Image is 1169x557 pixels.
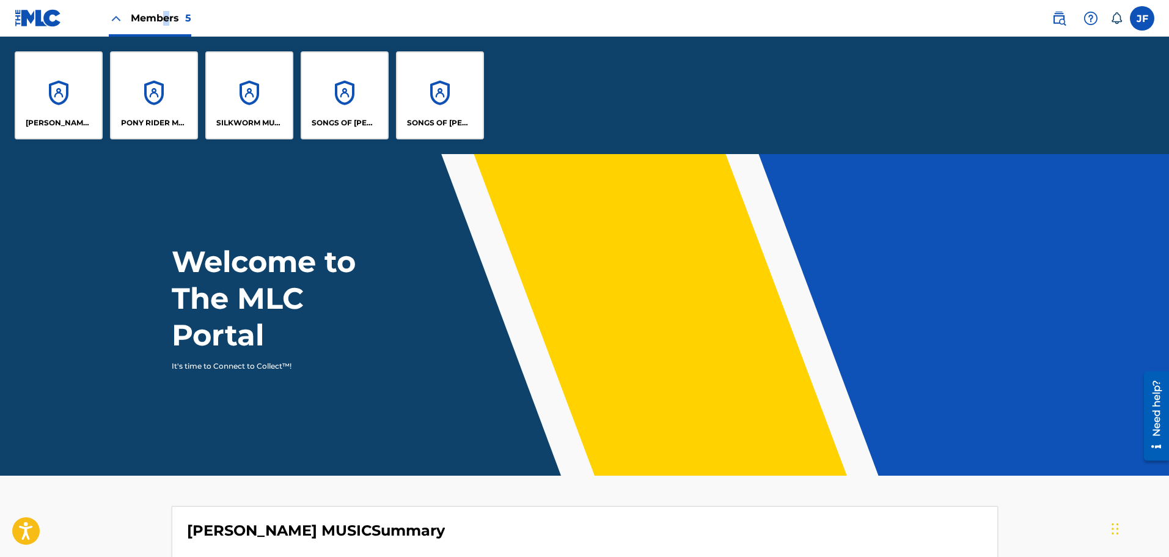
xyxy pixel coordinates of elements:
[109,11,123,26] img: Close
[187,522,445,540] h4: LISA GLENN MUSIC
[172,361,384,372] p: It's time to Connect to Collect™!
[1108,498,1169,557] iframe: Chat Widget
[1052,11,1066,26] img: search
[1047,6,1071,31] a: Public Search
[1110,12,1123,24] div: Notifications
[172,243,400,353] h1: Welcome to The MLC Portal
[1130,6,1154,31] div: User Menu
[1079,6,1103,31] div: Help
[396,51,484,139] a: AccountsSONGS OF [PERSON_NAME]
[205,51,293,139] a: AccountsSILKWORM MUSIC PUBLISHING
[110,51,198,139] a: AccountsPONY RIDER MUSIC
[185,12,191,24] span: 5
[312,117,378,128] p: SONGS OF GLENN SUTTON
[15,9,62,27] img: MLC Logo
[407,117,474,128] p: SONGS OF LIZ ANDERSON
[1135,366,1169,465] iframe: Resource Center
[131,11,191,25] span: Members
[121,117,188,128] p: PONY RIDER MUSIC
[1112,511,1119,547] div: Drag
[26,117,92,128] p: LISA GLENN MUSIC
[301,51,389,139] a: AccountsSONGS OF [PERSON_NAME]
[15,51,103,139] a: Accounts[PERSON_NAME] MUSIC
[1083,11,1098,26] img: help
[216,117,283,128] p: SILKWORM MUSIC PUBLISHING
